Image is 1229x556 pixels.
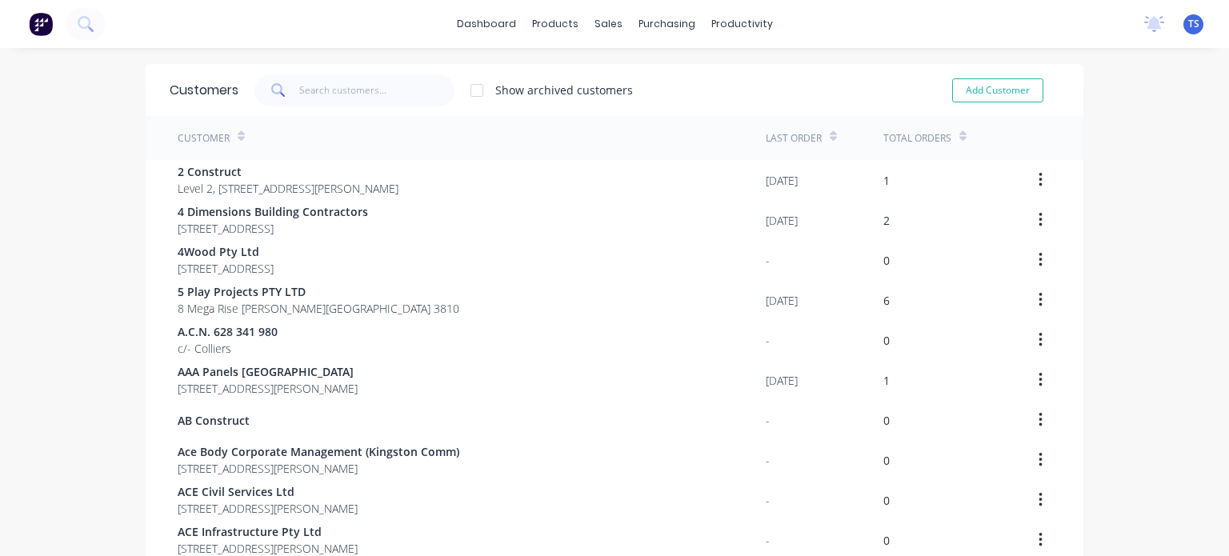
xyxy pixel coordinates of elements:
div: [DATE] [766,292,798,309]
a: dashboard [449,12,524,36]
div: [DATE] [766,212,798,229]
span: 2 Construct [178,163,398,180]
div: Total Orders [883,131,951,146]
div: purchasing [631,12,703,36]
div: 6 [883,292,890,309]
span: Ace Body Corporate Management (Kingston Comm) [178,443,459,460]
span: AB Construct [178,412,250,429]
div: - [766,492,770,509]
div: 1 [883,172,890,189]
div: 2 [883,212,890,229]
span: 5 Play Projects PTY LTD [178,283,459,300]
div: Customers [170,81,238,100]
span: AAA Panels [GEOGRAPHIC_DATA] [178,363,358,380]
div: - [766,332,770,349]
div: products [524,12,586,36]
span: c/- Colliers [178,340,278,357]
img: Factory [29,12,53,36]
div: Customer [178,131,230,146]
div: - [766,452,770,469]
span: [STREET_ADDRESS][PERSON_NAME] [178,460,459,477]
span: [STREET_ADDRESS][PERSON_NAME] [178,500,358,517]
span: 8 Mega Rise [PERSON_NAME][GEOGRAPHIC_DATA] 3810 [178,300,459,317]
div: 0 [883,452,890,469]
span: TS [1188,17,1199,31]
div: - [766,252,770,269]
div: Last Order [766,131,822,146]
span: Level 2, [STREET_ADDRESS][PERSON_NAME] [178,180,398,197]
div: sales [586,12,631,36]
span: ACE Infrastructure Pty Ltd [178,523,358,540]
div: [DATE] [766,372,798,389]
span: ACE Civil Services Ltd [178,483,358,500]
div: - [766,412,770,429]
div: 0 [883,532,890,549]
div: 1 [883,372,890,389]
div: - [766,532,770,549]
div: 0 [883,252,890,269]
span: A.C.N. 628 341 980 [178,323,278,340]
div: 0 [883,332,890,349]
div: 0 [883,492,890,509]
span: [STREET_ADDRESS][PERSON_NAME] [178,380,358,397]
span: 4 Dimensions Building Contractors [178,203,368,220]
div: Show archived customers [495,82,633,98]
span: [STREET_ADDRESS] [178,260,274,277]
span: 4Wood Pty Ltd [178,243,274,260]
input: Search customers... [299,74,455,106]
div: productivity [703,12,781,36]
span: [STREET_ADDRESS] [178,220,368,237]
button: Add Customer [952,78,1043,102]
div: 0 [883,412,890,429]
div: [DATE] [766,172,798,189]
